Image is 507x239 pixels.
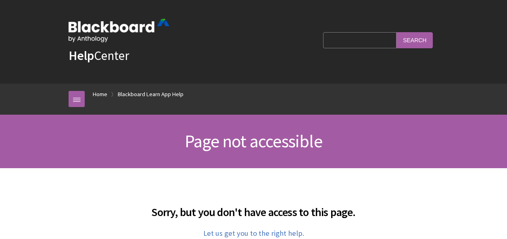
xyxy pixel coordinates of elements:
[93,89,107,99] a: Home
[69,47,129,64] a: HelpCenter
[118,89,184,99] a: Blackboard Learn App Help
[203,229,304,238] a: Let us get you to the right help.
[185,130,322,152] span: Page not accessible
[69,194,438,220] h2: Sorry, but you don't have access to this page.
[396,32,433,48] input: Search
[69,19,169,42] img: Blackboard by Anthology
[69,47,94,64] strong: Help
